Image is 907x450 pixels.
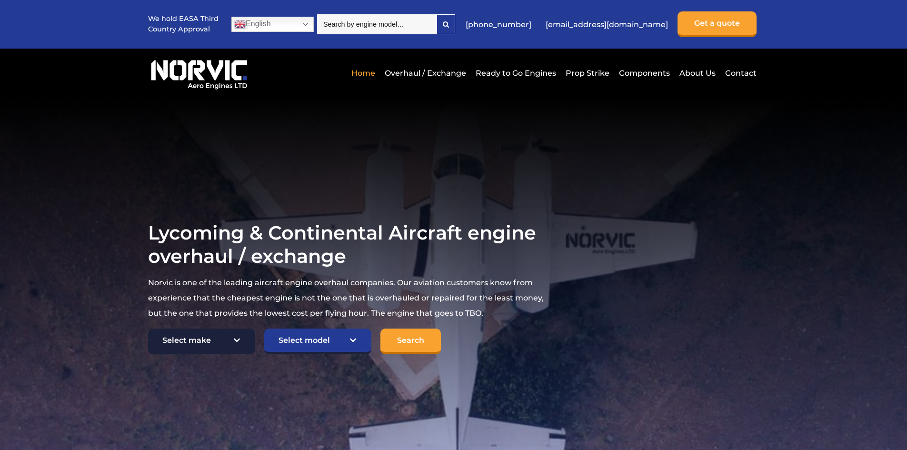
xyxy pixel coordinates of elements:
[231,17,314,32] a: English
[148,275,545,321] p: Norvic is one of the leading aircraft engine overhaul companies. Our aviation customers know from...
[148,56,250,90] img: Norvic Aero Engines logo
[234,19,246,30] img: en
[563,61,612,85] a: Prop Strike
[349,61,378,85] a: Home
[541,13,673,36] a: [EMAIL_ADDRESS][DOMAIN_NAME]
[617,61,672,85] a: Components
[148,221,545,268] h1: Lycoming & Continental Aircraft engine overhaul / exchange
[461,13,536,36] a: [PHONE_NUMBER]
[723,61,757,85] a: Contact
[380,329,441,354] input: Search
[148,14,219,34] p: We hold EASA Third Country Approval
[382,61,468,85] a: Overhaul / Exchange
[677,61,718,85] a: About Us
[317,14,437,34] input: Search by engine model…
[678,11,757,37] a: Get a quote
[473,61,558,85] a: Ready to Go Engines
